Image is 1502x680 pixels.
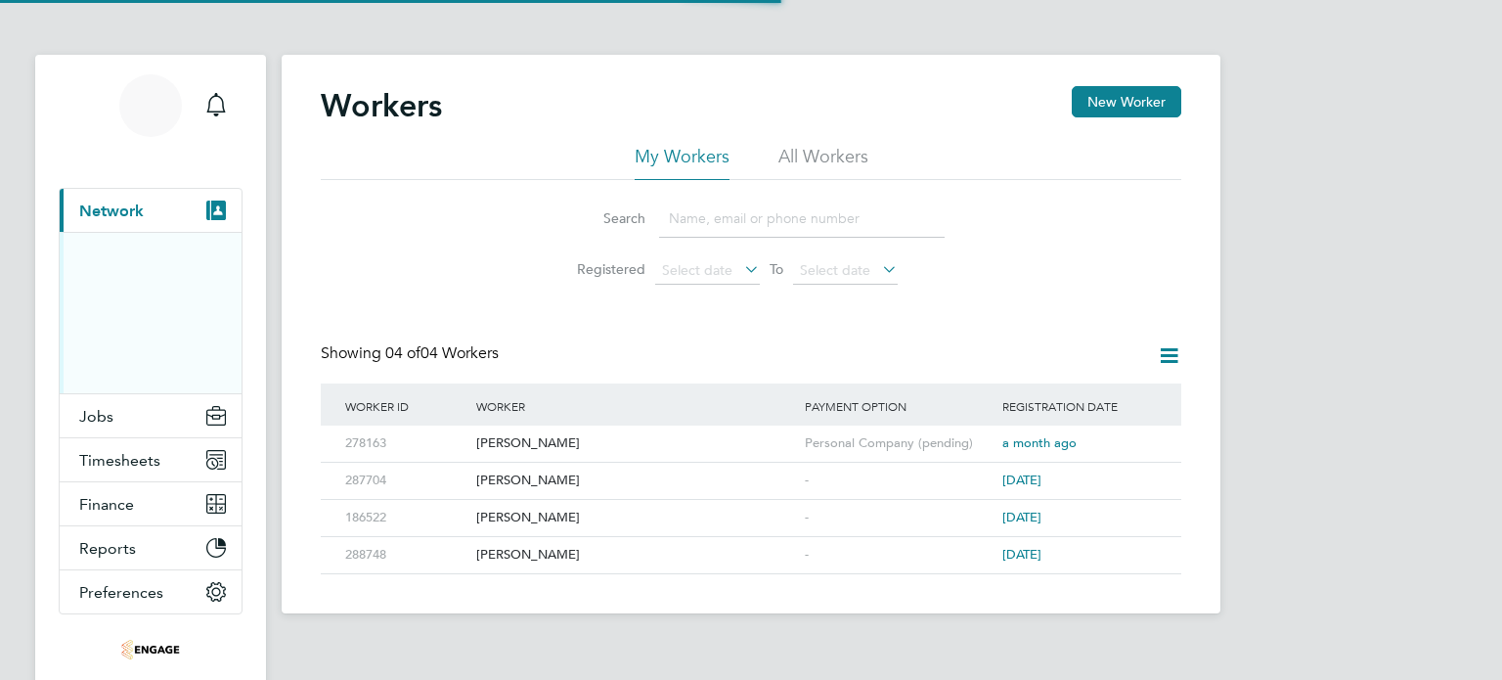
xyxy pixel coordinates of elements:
button: Timesheets [60,438,242,481]
span: Jobs [79,407,113,426]
a: TA[PERSON_NAME] [59,74,243,168]
div: Payment Option [800,384,997,429]
span: Finance [79,495,134,514]
div: 288748 [340,537,471,573]
span: Select date [800,261,870,279]
a: Businesses [79,277,159,294]
div: Network [60,232,242,393]
button: Reports [60,526,242,569]
button: Jobs [60,394,242,437]
label: Registered [557,260,645,278]
button: Preferences [60,570,242,613]
div: Registration Date [997,384,1162,429]
a: Contacts [79,359,141,376]
div: - [800,463,997,499]
li: My Workers [635,145,729,180]
span: To [764,256,789,282]
div: [PERSON_NAME] [471,426,800,462]
a: Workers [79,332,142,348]
div: [PERSON_NAME] [471,537,800,573]
span: 04 Workers [385,343,499,363]
div: Worker ID [340,384,471,429]
h2: Workers [321,86,442,125]
img: deverellsmith-logo-retina.png [121,634,180,665]
div: 278163 [340,426,471,462]
label: Search [557,209,645,227]
div: 287704 [340,463,471,499]
span: Network [79,202,144,220]
button: New Worker [1072,86,1181,117]
span: [DATE] [1002,509,1041,525]
div: [PERSON_NAME] [471,500,800,536]
a: Sites [79,304,114,321]
span: [DATE] [1002,472,1041,488]
a: 288748[PERSON_NAME]-[DATE] [340,536,1162,553]
div: Worker [471,384,800,429]
span: TA [137,93,165,118]
li: All Workers [778,145,868,180]
a: Go to home page [59,634,243,665]
span: 04 of [385,343,420,363]
div: Personal Company (pending) [800,426,997,462]
div: - [800,537,997,573]
button: Network [60,189,242,232]
span: Reports [79,539,136,558]
span: Select date [662,261,732,279]
a: Team Members [79,249,187,266]
input: Name, email or phone number [659,200,945,238]
a: 186522[PERSON_NAME]-[DATE] [340,499,1162,516]
span: [DATE] [1002,546,1041,563]
div: - [800,500,997,536]
span: Preferences [79,583,163,602]
div: 186522 [340,500,471,536]
a: 278163[PERSON_NAME]Personal Company (pending)a month ago [340,425,1162,441]
a: 287704[PERSON_NAME]-[DATE] [340,462,1162,478]
div: [PERSON_NAME] [471,463,800,499]
button: Finance [60,482,242,525]
div: Showing [321,343,503,364]
span: a month ago [1002,434,1077,451]
span: Timesheets [79,451,160,470]
span: Tess Amigoni [59,145,243,168]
